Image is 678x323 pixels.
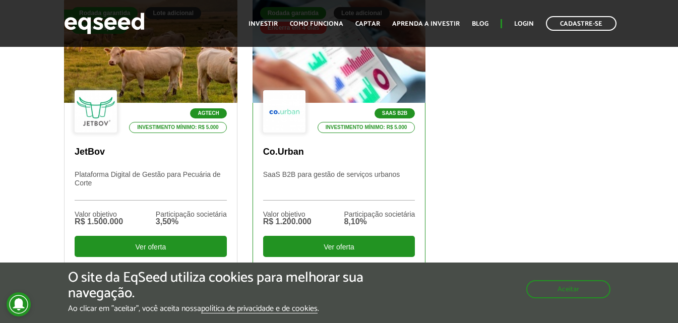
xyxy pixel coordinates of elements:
p: Investimento mínimo: R$ 5.000 [129,122,227,133]
p: Agtech [190,108,226,118]
div: Ver oferta [263,236,415,257]
p: Investimento mínimo: R$ 5.000 [318,122,415,133]
div: Participação societária [344,211,415,218]
p: SaaS B2B [375,108,415,118]
a: política de privacidade e de cookies [201,305,318,313]
div: Valor objetivo [75,211,123,218]
div: R$ 1.500.000 [75,218,123,226]
p: JetBov [75,147,227,158]
a: Login [514,21,534,27]
p: SaaS B2B para gestão de serviços urbanos [263,170,415,201]
div: Ver oferta [75,236,227,257]
a: Blog [472,21,488,27]
div: R$ 1.200.000 [263,218,312,226]
a: Cadastre-se [546,16,617,31]
div: Participação societária [156,211,227,218]
a: Como funciona [290,21,343,27]
a: Captar [355,21,380,27]
p: Co.Urban [263,147,415,158]
a: Aprenda a investir [392,21,460,27]
div: 3,50% [156,218,227,226]
img: EqSeed [64,10,145,37]
div: Valor objetivo [263,211,312,218]
div: 8,10% [344,218,415,226]
p: Plataforma Digital de Gestão para Pecuária de Corte [75,170,227,201]
p: Ao clicar em "aceitar", você aceita nossa . [68,304,394,313]
button: Aceitar [526,280,610,298]
h5: O site da EqSeed utiliza cookies para melhorar sua navegação. [68,270,394,301]
a: Investir [249,21,278,27]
